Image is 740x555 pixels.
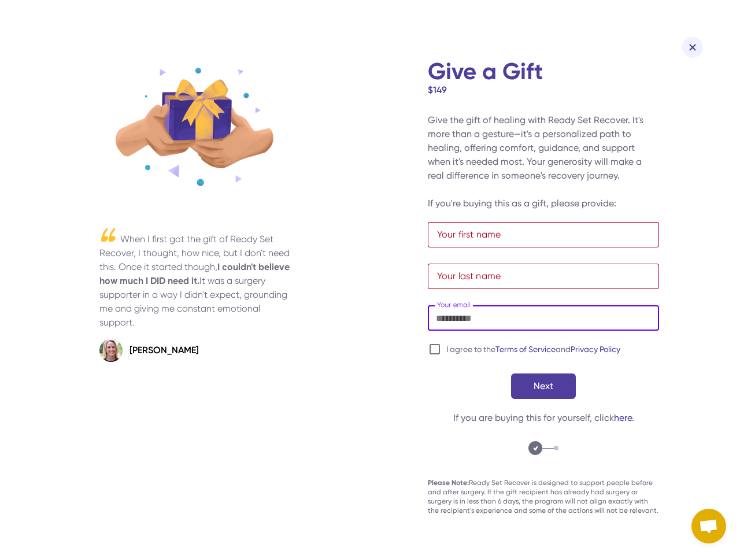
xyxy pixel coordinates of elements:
img: Give a gift illustration 1 [110,60,283,193]
img: Close icn [689,44,696,51]
a: Privacy Policy [571,345,620,354]
div: Ready Set Recover is designed to support people before and after surgery. If the gift recipient h... [428,478,659,515]
div: Give the gift of healing with Ready Set Recover. It's more than a gesture—it's a personalized pat... [428,113,659,210]
div: If you are buying this for yourself, click . [453,411,634,425]
h1: Give a Gift [428,60,659,83]
div: When I first got the gift of Ready Set Recover, I thought, how nice, but I don't need this. Once ... [99,232,294,330]
label: I agree to the and [446,343,620,355]
b: Please Note: [428,479,469,487]
img: Quote [99,225,116,244]
b: I couldn't believe how much I DID need it. [99,261,290,286]
button: Next [511,373,576,399]
img: Danielle [99,339,123,362]
div: $149 [428,83,659,97]
a: here [614,412,632,423]
a: Terms of Service [495,345,556,354]
a: Open chat [691,509,726,543]
div: [PERSON_NAME] [129,343,199,357]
